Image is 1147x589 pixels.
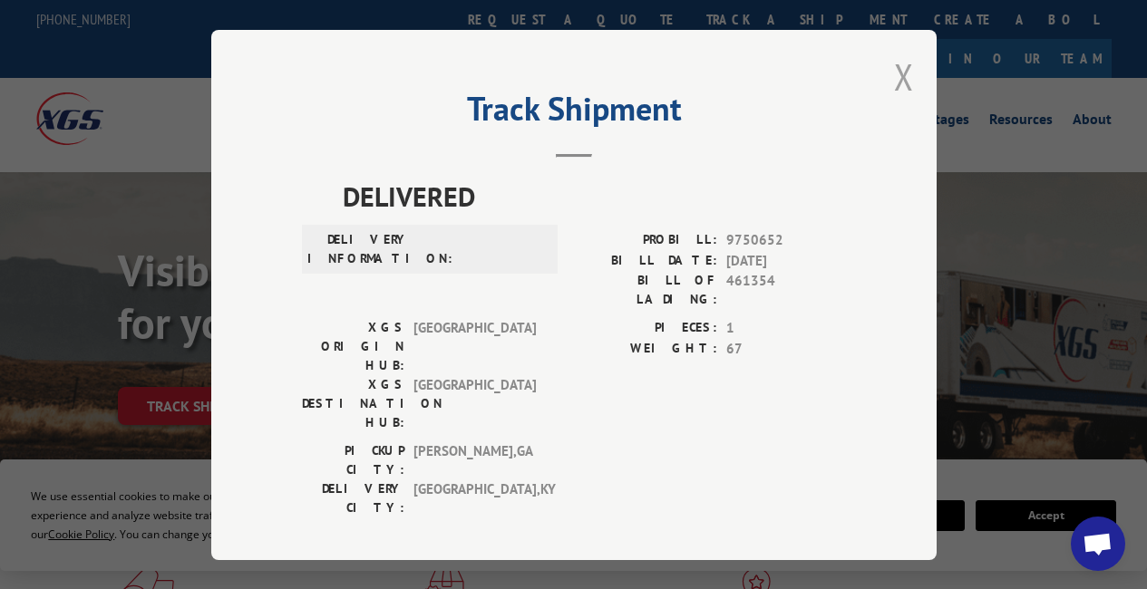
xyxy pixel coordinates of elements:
[726,271,846,309] span: 461354
[574,318,717,339] label: PIECES:
[574,338,717,359] label: WEIGHT:
[343,176,846,217] span: DELIVERED
[413,375,536,432] span: [GEOGRAPHIC_DATA]
[726,230,846,251] span: 9750652
[726,250,846,271] span: [DATE]
[413,479,536,517] span: [GEOGRAPHIC_DATA] , KY
[894,53,914,101] button: Close modal
[726,318,846,339] span: 1
[302,375,404,432] label: XGS DESTINATION HUB:
[413,441,536,479] span: [PERSON_NAME] , GA
[302,96,846,130] h2: Track Shipment
[302,479,404,517] label: DELIVERY CITY:
[413,318,536,375] span: [GEOGRAPHIC_DATA]
[574,250,717,271] label: BILL DATE:
[302,441,404,479] label: PICKUP CITY:
[574,230,717,251] label: PROBILL:
[307,230,410,268] label: DELIVERY INFORMATION:
[1071,517,1125,571] div: Open chat
[574,271,717,309] label: BILL OF LADING:
[302,318,404,375] label: XGS ORIGIN HUB:
[726,338,846,359] span: 67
